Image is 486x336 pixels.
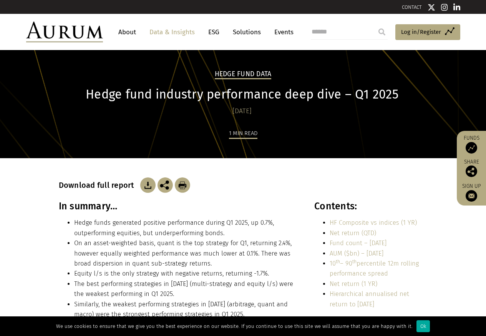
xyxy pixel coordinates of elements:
li: Equity l/s is the only strategy with negative returns, returning -1.7%. [74,269,298,279]
input: Submit [374,24,390,40]
li: Hedge funds generated positive performance during Q1 2025, up 0.7%, outperforming equities, but u... [74,218,298,238]
a: HF Composite vs indices (1 YR) [330,219,417,226]
a: Events [270,25,294,39]
sup: th [336,259,340,264]
a: Net return (1 YR) [330,280,377,288]
div: Share [461,159,482,177]
h3: Contents: [314,201,425,212]
img: Aurum [26,22,103,42]
div: [DATE] [59,106,426,117]
a: Fund count – [DATE] [330,239,386,247]
a: Net return (QTD) [330,229,376,237]
img: Download Article [175,177,190,193]
li: The best performing strategies in [DATE] (multi-strategy and equity l/s) were the weakest perform... [74,279,298,299]
a: Data & Insights [146,25,199,39]
img: Access Funds [466,142,477,154]
sup: th [352,259,357,264]
a: ESG [204,25,223,39]
div: Ok [416,320,430,332]
h3: Download full report [59,181,138,190]
h3: In summary… [59,201,298,212]
img: Twitter icon [428,3,435,11]
a: AUM ($bn) – [DATE] [330,250,383,257]
img: Share this post [466,165,477,177]
img: Instagram icon [441,3,448,11]
h1: Hedge fund industry performance deep dive – Q1 2025 [59,87,426,102]
h2: Hedge Fund Data [215,70,272,79]
a: Solutions [229,25,265,39]
span: Log in/Register [401,27,441,37]
a: Sign up [461,183,482,202]
li: On an asset-weighted basis, quant is the top strategy for Q1, returning 2.4%, however equally wei... [74,238,298,269]
a: CONTACT [402,4,422,10]
img: Linkedin icon [453,3,460,11]
a: About [114,25,140,39]
li: Similarly, the weakest performing strategies in [DATE] (arbitrage, quant and macro) were the stro... [74,299,298,320]
a: Hierarchical annualised net return to [DATE] [330,290,409,308]
a: Log in/Register [395,24,460,40]
img: Share this post [158,177,173,193]
div: 1 min read [229,129,257,139]
a: 10th– 90thpercentile 12m rolling performance spread [330,260,419,277]
a: Funds [461,135,482,154]
img: Sign up to our newsletter [466,190,477,202]
img: Download Article [140,177,156,193]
